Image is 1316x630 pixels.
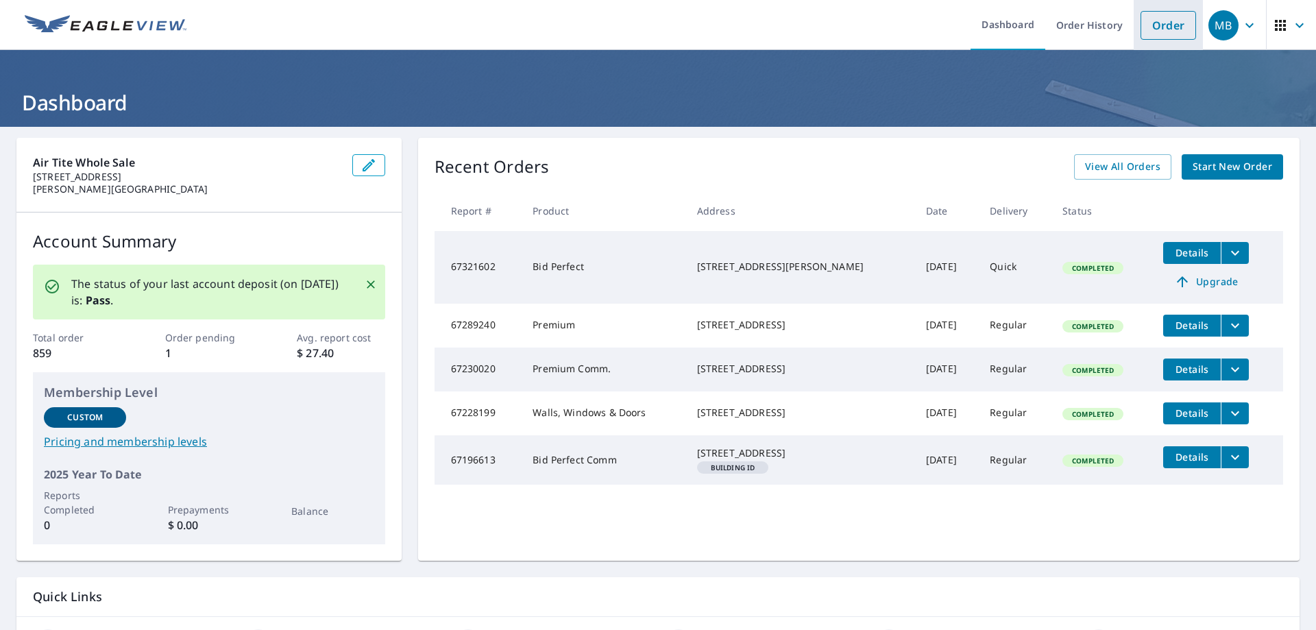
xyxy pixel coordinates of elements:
button: filesDropdownBtn-67289240 [1221,315,1249,337]
button: filesDropdownBtn-67230020 [1221,359,1249,380]
td: Regular [979,435,1051,485]
p: Order pending [165,330,253,345]
td: Premium [522,304,685,348]
a: Pricing and membership levels [44,433,374,450]
td: [DATE] [915,231,979,304]
h1: Dashboard [16,88,1300,117]
p: Account Summary [33,229,385,254]
span: Completed [1064,263,1122,273]
td: Quick [979,231,1051,304]
p: $ 27.40 [297,345,385,361]
td: 67196613 [435,435,522,485]
td: 67228199 [435,391,522,435]
th: Address [686,191,915,231]
span: Details [1171,450,1213,463]
p: 2025 Year To Date [44,466,374,483]
div: [STREET_ADDRESS] [697,362,904,376]
div: [STREET_ADDRESS][PERSON_NAME] [697,260,904,274]
span: Details [1171,407,1213,420]
p: Air Tite Whole Sale [33,154,341,171]
button: filesDropdownBtn-67321602 [1221,242,1249,264]
td: [DATE] [915,391,979,435]
span: Completed [1064,322,1122,331]
td: Regular [979,348,1051,391]
button: Close [362,276,380,293]
th: Report # [435,191,522,231]
button: filesDropdownBtn-67228199 [1221,402,1249,424]
p: $ 0.00 [168,517,250,533]
td: Regular [979,391,1051,435]
span: Upgrade [1171,274,1241,290]
img: EV Logo [25,15,186,36]
button: detailsBtn-67230020 [1163,359,1221,380]
td: Premium Comm. [522,348,685,391]
button: detailsBtn-67289240 [1163,315,1221,337]
p: Reports Completed [44,488,126,517]
b: Pass [86,293,111,308]
div: [STREET_ADDRESS] [697,406,904,420]
p: Prepayments [168,502,250,517]
th: Delivery [979,191,1051,231]
td: Bid Perfect Comm [522,435,685,485]
span: Completed [1064,409,1122,419]
div: [STREET_ADDRESS] [697,446,904,460]
th: Date [915,191,979,231]
td: 67230020 [435,348,522,391]
p: 0 [44,517,126,533]
p: Custom [67,411,103,424]
p: 1 [165,345,253,361]
td: 67289240 [435,304,522,348]
th: Status [1051,191,1152,231]
span: Details [1171,246,1213,259]
p: Balance [291,504,374,518]
span: View All Orders [1085,158,1160,175]
p: Total order [33,330,121,345]
td: Walls, Windows & Doors [522,391,685,435]
button: detailsBtn-67321602 [1163,242,1221,264]
td: [DATE] [915,435,979,485]
td: [DATE] [915,304,979,348]
div: [STREET_ADDRESS] [697,318,904,332]
p: Recent Orders [435,154,550,180]
td: Regular [979,304,1051,348]
span: Details [1171,319,1213,332]
span: Completed [1064,456,1122,465]
p: [STREET_ADDRESS] [33,171,341,183]
p: Avg. report cost [297,330,385,345]
p: 859 [33,345,121,361]
p: Membership Level [44,383,374,402]
a: View All Orders [1074,154,1171,180]
th: Product [522,191,685,231]
button: detailsBtn-67196613 [1163,446,1221,468]
button: detailsBtn-67228199 [1163,402,1221,424]
p: Quick Links [33,588,1283,605]
a: Start New Order [1182,154,1283,180]
td: Bid Perfect [522,231,685,304]
button: filesDropdownBtn-67196613 [1221,446,1249,468]
div: MB [1208,10,1239,40]
span: Details [1171,363,1213,376]
span: Start New Order [1193,158,1272,175]
span: Completed [1064,365,1122,375]
em: Building ID [711,464,755,471]
p: The status of your last account deposit (on [DATE]) is: . [71,276,348,308]
td: 67321602 [435,231,522,304]
a: Order [1141,11,1196,40]
p: [PERSON_NAME][GEOGRAPHIC_DATA] [33,183,341,195]
a: Upgrade [1163,271,1249,293]
td: [DATE] [915,348,979,391]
